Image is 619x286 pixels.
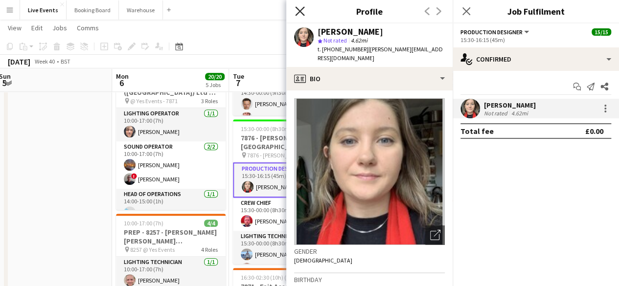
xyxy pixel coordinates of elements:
button: Live Events [20,0,67,20]
a: Jobs [48,22,71,34]
h3: 7876 - [PERSON_NAME] @ [GEOGRAPHIC_DATA] [233,133,343,151]
span: Comms [77,23,99,32]
span: Week 40 [32,58,57,65]
div: 15:30-16:15 (45m) [460,36,611,44]
span: t. [PHONE_NUMBER] [318,45,368,53]
app-job-card: 10:00-17:00 (7h)4/4PREP - 7871 - Fait Accompli ([GEOGRAPHIC_DATA]) Ltd @ YES Events @ Yes Events ... [116,65,226,210]
span: 7876 - [PERSON_NAME] [247,152,304,159]
div: [PERSON_NAME] [484,101,536,110]
span: 4.62mi [349,37,369,44]
button: Warehouse [119,0,163,20]
span: Tue [233,72,244,81]
h3: PREP - 8257 - [PERSON_NAME] [PERSON_NAME] International @ Yes Events [116,228,226,245]
span: @ Yes Events - 7871 [130,97,178,105]
img: Crew avatar or photo [294,98,445,245]
app-card-role: Production Designer1/115:30-16:15 (45m)[PERSON_NAME] [233,162,343,198]
span: 16:30-02:30 (10h) (Wed) [241,274,299,281]
button: Booking Board [67,0,119,20]
div: [DATE] [8,57,30,66]
h3: Profile [286,5,453,18]
span: 15/15 [592,28,611,36]
app-card-role: Sound Operator2/210:00-17:00 (7h)[PERSON_NAME]![PERSON_NAME] [116,141,226,189]
span: 6 [115,77,129,88]
span: Production Designer [460,28,523,36]
div: BST [61,58,70,65]
h3: Job Fulfilment [453,5,619,18]
span: Edit [31,23,43,32]
span: 10:00-17:00 (7h) [124,220,163,227]
span: 20/20 [205,73,225,80]
span: View [8,23,22,32]
div: Open photos pop-in [425,225,445,245]
a: Comms [73,22,103,34]
app-card-role: Lighting Operator1/110:00-17:00 (7h)[PERSON_NAME] [116,108,226,141]
app-card-role: Lighting Technician2/215:30-00:00 (8h30m)[PERSON_NAME] [233,231,343,278]
app-card-role: Crew Chief1/115:30-00:00 (8h30m)[PERSON_NAME] [233,198,343,231]
a: Edit [27,22,46,34]
div: Confirmed [453,47,619,71]
app-job-card: 15:30-00:00 (8h30m) (Wed)15/157876 - [PERSON_NAME] @ [GEOGRAPHIC_DATA] 7876 - [PERSON_NAME]11 Rol... [233,119,343,264]
h3: Birthday [294,275,445,284]
span: ! [131,173,137,179]
span: 15:30-00:00 (8h30m) (Wed) [241,125,307,132]
span: 8257 @ Yes Events [130,246,175,253]
div: £0.00 [585,126,603,136]
div: Bio [286,67,453,90]
app-card-role: Lighting Technician2/214:30-00:00 (9h30m)[PERSON_NAME][PERSON_NAME] [233,80,343,128]
span: [DEMOGRAPHIC_DATA] [294,257,352,264]
app-card-role: Head of Operations1/114:00-15:00 (1h)[PERSON_NAME] [116,189,226,222]
h3: Gender [294,247,445,256]
div: 4.62mi [509,110,530,117]
div: 5 Jobs [206,81,224,88]
span: | [PERSON_NAME][EMAIL_ADDRESS][DOMAIN_NAME] [318,45,443,62]
span: Mon [116,72,129,81]
span: Not rated [323,37,347,44]
span: Jobs [52,23,67,32]
div: Not rated [484,110,509,117]
a: View [4,22,25,34]
span: 4 Roles [201,246,218,253]
div: [PERSON_NAME] [318,27,383,36]
span: 7 [231,77,244,88]
span: 4/4 [204,220,218,227]
button: Production Designer [460,28,530,36]
div: Total fee [460,126,494,136]
span: 3 Roles [201,97,218,105]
